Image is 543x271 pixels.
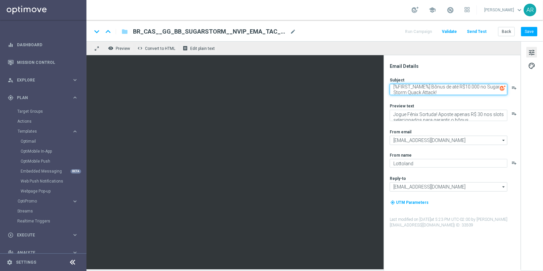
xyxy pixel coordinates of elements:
label: Reply-to [390,176,406,181]
div: Webpage Pop-up [21,186,86,196]
span: code [137,46,143,51]
label: From name [390,153,412,158]
button: folder [121,26,129,37]
span: BR_CAS__GG_BB_SUGARSTORM__NVIP_EMA_TAC_GM_AUG [133,28,287,36]
label: From email [390,129,411,135]
div: Target Groups [17,106,86,116]
div: Execute [8,232,72,238]
a: OptiMobile Push [21,159,69,164]
a: [PERSON_NAME]keyboard_arrow_down [483,5,524,15]
a: Target Groups [17,109,69,114]
span: keyboard_arrow_down [516,6,523,14]
span: Explore [17,78,72,82]
i: keyboard_arrow_right [72,249,78,256]
div: Explore [8,77,72,83]
button: playlist_add [511,111,517,116]
div: Optimail [21,136,86,146]
button: Send Test [466,27,487,36]
input: Select [390,136,507,145]
i: keyboard_arrow_right [72,128,78,135]
div: OptiPromo [18,199,72,203]
a: Webpage Pop-up [21,189,69,194]
span: palette [528,62,535,70]
div: Plan [8,95,72,101]
i: gps_fixed [8,95,14,101]
button: person_search Explore keyboard_arrow_right [7,77,78,83]
i: play_circle_outline [8,232,14,238]
button: playlist_add [511,160,517,166]
a: Streams [17,208,69,214]
div: Mission Control [8,54,78,71]
div: Web Push Notifications [21,176,86,186]
i: remove_red_eye [108,46,113,51]
button: my_location UTM Parameters [390,199,429,206]
div: BETA [70,169,81,174]
button: playlist_add [511,85,517,90]
i: equalizer [8,42,14,48]
button: palette [526,60,537,71]
i: person_search [8,77,14,83]
button: Mission Control [7,60,78,65]
i: arrow_drop_down [500,183,507,191]
a: Web Push Notifications [21,179,69,184]
span: tune [528,48,535,57]
i: arrow_drop_down [500,136,507,145]
a: Mission Control [17,54,78,71]
span: Edit plain text [190,46,215,51]
div: Templates [17,126,86,196]
div: Actions [17,116,86,126]
button: receipt Edit plain text [181,44,218,53]
div: Dashboard [8,36,78,54]
span: UTM Parameters [396,200,429,205]
div: OptiMobile In-App [21,146,86,156]
button: remove_red_eye Preview [106,44,133,53]
button: equalizer Dashboard [7,42,78,48]
a: Dashboard [17,36,78,54]
label: Preview text [390,103,414,109]
i: settings [7,259,13,265]
input: Select [390,182,507,192]
div: OptiPromo [17,196,86,206]
span: OptiPromo [18,199,65,203]
span: Validate [442,29,457,34]
div: OptiMobile Push [21,156,86,166]
i: keyboard_arrow_right [72,77,78,83]
span: Templates [18,129,65,133]
div: Embedded Messaging [21,166,86,176]
i: keyboard_arrow_up [103,27,113,37]
button: code Convert to HTML [136,44,178,53]
a: Actions [17,119,69,124]
button: Templates keyboard_arrow_right [17,129,78,134]
span: mode_edit [290,29,296,35]
a: Settings [16,260,36,264]
div: Analyze [8,250,72,256]
button: Validate [441,27,458,36]
button: track_changes Analyze keyboard_arrow_right [7,250,78,255]
div: play_circle_outline Execute keyboard_arrow_right [7,232,78,238]
button: Back [498,27,515,36]
img: optiGenie.svg [500,85,506,91]
span: Analyze [17,251,72,255]
button: OptiPromo keyboard_arrow_right [17,199,78,204]
span: Preview [116,46,130,51]
button: gps_fixed Plan keyboard_arrow_right [7,95,78,100]
span: Convert to HTML [145,46,175,51]
label: Last modified on [DATE] at 5:23 PM UTC-02:00 by [PERSON_NAME][EMAIL_ADDRESS][DOMAIN_NAME] [390,217,520,228]
i: receipt [183,46,188,51]
div: AR [524,4,536,16]
i: my_location [390,200,395,205]
span: | ID: 33509 [454,223,473,227]
i: keyboard_arrow_down [92,27,102,37]
div: Email Details [390,63,520,69]
a: Realtime Triggers [17,218,69,224]
a: Optimail [21,139,69,144]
